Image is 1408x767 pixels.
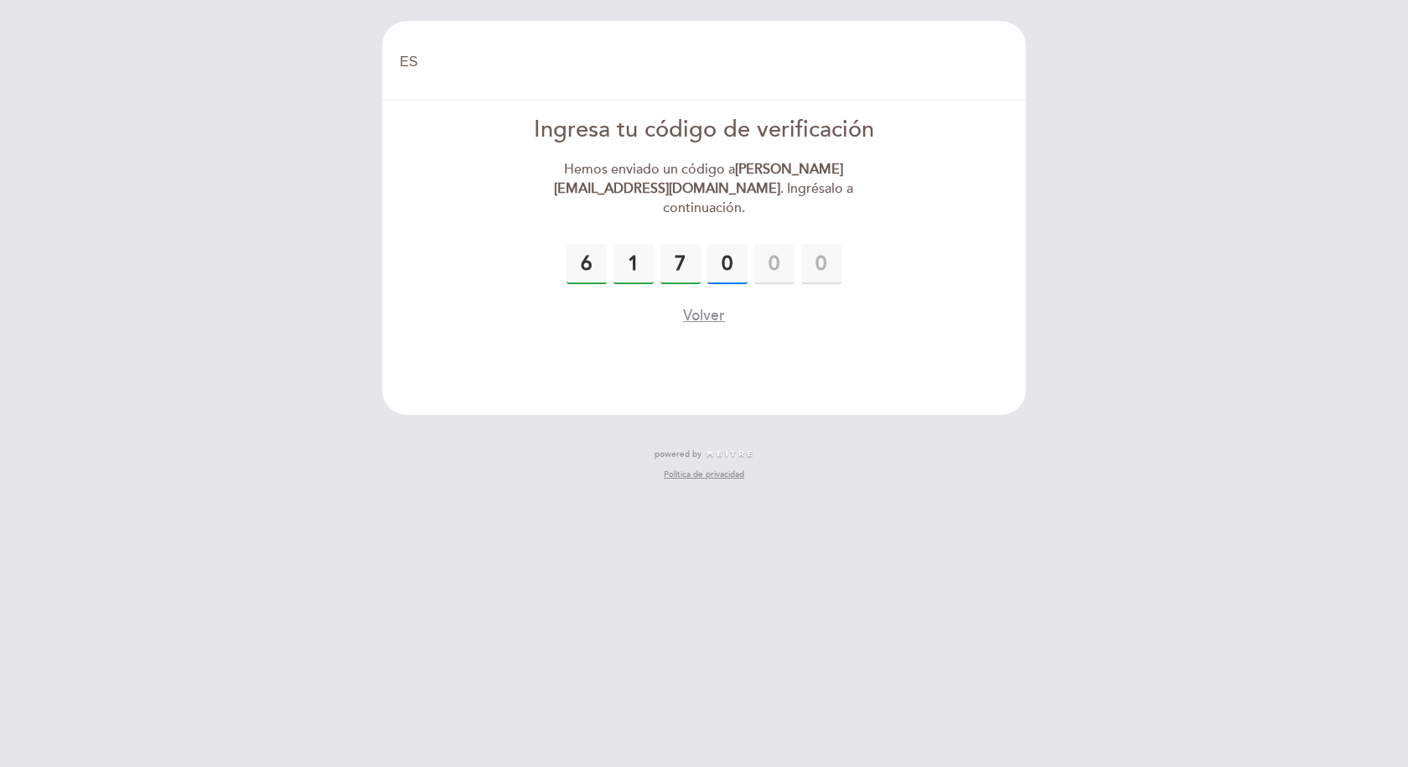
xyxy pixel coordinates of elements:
div: Hemos enviado un código a . Ingrésalo a continuación. [512,160,897,218]
strong: [PERSON_NAME][EMAIL_ADDRESS][DOMAIN_NAME] [554,161,843,197]
a: Política de privacidad [664,469,744,480]
a: powered by [655,448,753,460]
button: Volver [683,305,725,326]
input: 0 [801,244,841,284]
span: powered by [655,448,701,460]
input: 0 [754,244,795,284]
input: 0 [707,244,748,284]
input: 0 [613,244,654,284]
img: MEITRE [706,450,753,459]
input: 0 [567,244,607,284]
input: 0 [660,244,701,284]
div: Ingresa tu código de verificación [512,114,897,147]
